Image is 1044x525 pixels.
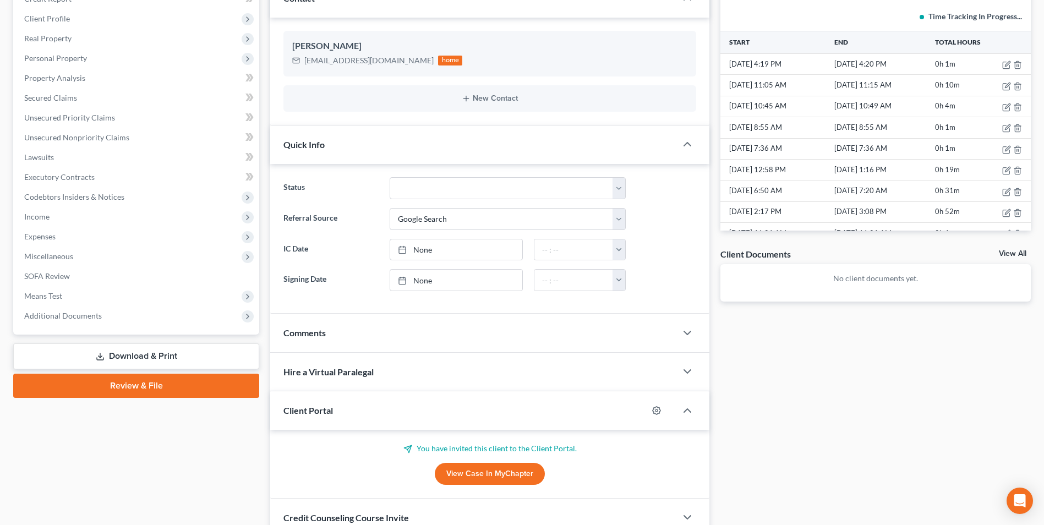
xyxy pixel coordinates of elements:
a: Review & File [13,374,259,398]
td: [DATE] 12:58 PM [720,159,832,180]
th: Start [720,31,832,53]
span: Additional Documents [24,311,102,320]
div: [PERSON_NAME] [292,40,687,53]
span: Codebtors Insiders & Notices [24,192,124,201]
td: [DATE] 11:05 AM [720,75,832,96]
span: 0h 1m [935,123,955,132]
div: home [438,56,462,65]
span: 0h 1m [935,144,955,152]
th: Total Hours [933,31,1031,53]
td: [DATE] 8:55 AM [720,117,832,138]
span: Credit Counseling Course Invite [283,512,409,523]
span: Quick Info [283,139,325,150]
span: Income [24,212,50,221]
td: [DATE] 8:55 AM [832,117,933,138]
a: None [390,270,522,291]
input: -- : -- [534,239,613,260]
td: [DATE] 7:36 AM [720,138,832,159]
td: [DATE] 6:50 AM [720,181,832,201]
div: Open Intercom Messenger [1007,488,1033,514]
td: [DATE] 11:01 AM [832,223,933,244]
a: Download & Print [13,343,259,369]
a: Lawsuits [15,147,259,167]
span: Personal Property [24,53,87,63]
span: 0h 4m [935,101,955,110]
td: [DATE] 10:45 AM [720,96,832,117]
a: Unsecured Nonpriority Claims [15,128,259,147]
span: Client Portal [283,405,333,415]
div: [EMAIL_ADDRESS][DOMAIN_NAME] [304,55,434,66]
p: You have invited this client to the Client Portal. [283,443,696,454]
span: Client Profile [24,14,70,23]
td: [DATE] 2:17 PM [720,201,832,222]
span: Unsecured Nonpriority Claims [24,133,129,142]
label: Signing Date [278,269,384,291]
label: IC Date [278,239,384,261]
span: 0h 10m [935,80,960,89]
a: Executory Contracts [15,167,259,187]
span: Hire a Virtual Paralegal [283,367,374,377]
span: 0h 19m [935,165,960,174]
input: -- : -- [534,270,613,291]
div: Time Tracking In Progress... [920,11,1022,22]
span: Lawsuits [24,152,54,162]
td: [DATE] 7:36 AM [832,138,933,159]
span: SOFA Review [24,271,70,281]
td: [DATE] 4:20 PM [832,53,933,74]
span: Expenses [24,232,56,241]
span: Unsecured Priority Claims [24,113,115,122]
td: [DATE] 11:15 AM [832,75,933,96]
p: No client documents yet. [729,273,1022,284]
a: SOFA Review [15,266,259,286]
a: None [390,239,522,260]
span: 0h 1m [935,59,955,68]
td: [DATE] 1:16 PM [832,159,933,180]
span: Property Analysis [24,73,85,83]
td: [DATE] 11:01 AM [720,223,832,244]
a: Property Analysis [15,68,259,88]
a: View Case in MyChapter [435,463,545,485]
span: 0h 1m [935,228,955,237]
a: View All [999,250,1026,258]
span: Means Test [24,291,62,300]
div: Client Documents [720,248,791,260]
a: Unsecured Priority Claims [15,108,259,128]
td: [DATE] 7:20 AM [832,181,933,201]
label: Status [278,177,384,199]
span: Miscellaneous [24,251,73,261]
td: [DATE] 10:49 AM [832,96,933,117]
span: Real Property [24,34,72,43]
a: Secured Claims [15,88,259,108]
span: Comments [283,327,326,338]
td: [DATE] 3:08 PM [832,201,933,222]
span: Executory Contracts [24,172,95,182]
span: Secured Claims [24,93,77,102]
button: New Contact [292,94,687,103]
span: 0h 52m [935,207,960,216]
label: Referral Source [278,208,384,230]
span: 0h 31m [935,186,960,195]
td: [DATE] 4:19 PM [720,53,832,74]
th: End [832,31,933,53]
